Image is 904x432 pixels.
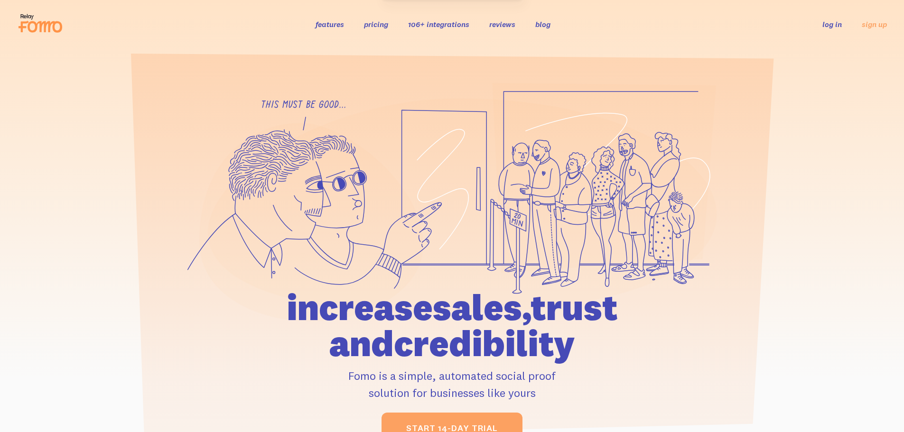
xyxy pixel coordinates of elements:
a: pricing [364,19,388,29]
a: 106+ integrations [408,19,469,29]
a: reviews [489,19,515,29]
h1: increase sales, trust and credibility [233,289,672,361]
a: features [316,19,344,29]
a: sign up [862,19,887,29]
p: Fomo is a simple, automated social proof solution for businesses like yours [233,367,672,401]
a: log in [822,19,842,29]
a: blog [535,19,550,29]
